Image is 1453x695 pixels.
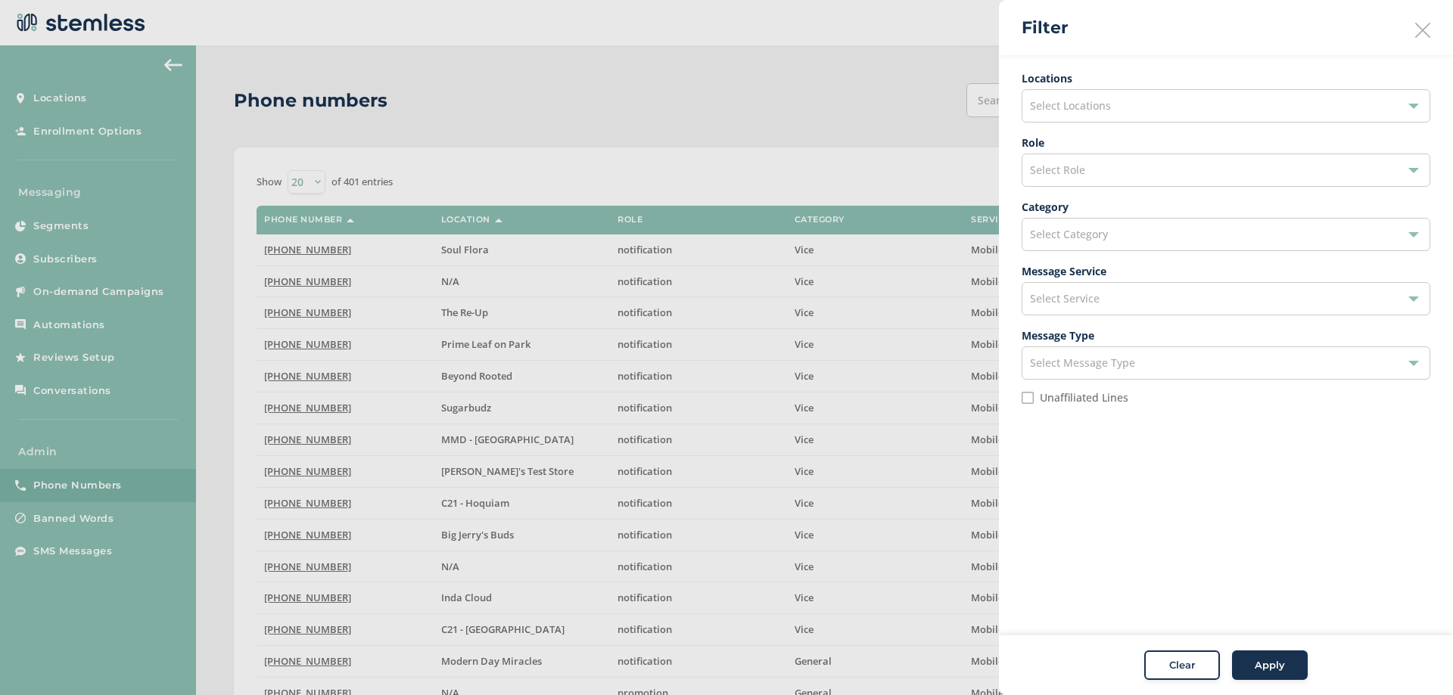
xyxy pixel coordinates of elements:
label: Message Service [1022,263,1430,279]
button: Clear [1144,650,1220,681]
button: Apply [1232,650,1308,681]
span: Clear [1169,658,1195,673]
span: Select Role [1030,163,1085,177]
span: Select Message Type [1030,355,1135,370]
label: Role [1022,135,1430,150]
span: Apply [1255,658,1285,673]
label: Message Type [1022,327,1430,343]
label: Locations [1022,70,1430,86]
span: Select Locations [1030,98,1111,113]
iframe: Chat Widget [1377,622,1453,695]
h2: Filter [1022,15,1068,40]
span: Select Category [1030,227,1108,241]
label: Category [1022,199,1430,215]
span: Select Service [1030,291,1100,306]
label: Unaffiliated Lines [1040,392,1128,403]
